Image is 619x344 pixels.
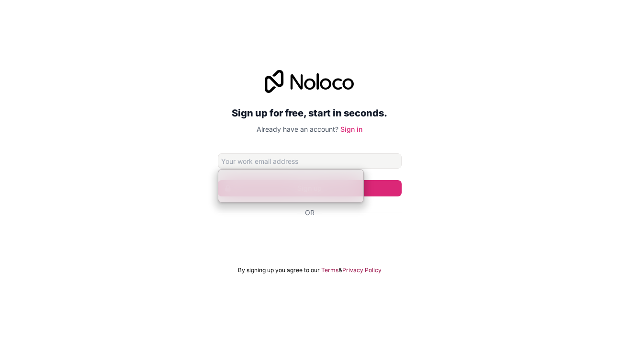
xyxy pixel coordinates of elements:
[342,266,382,274] a: Privacy Policy
[338,266,342,274] span: &
[321,266,338,274] a: Terms
[257,125,338,133] span: Already have an account?
[218,104,402,122] h2: Sign up for free, start in seconds.
[238,266,320,274] span: By signing up you agree to our
[305,208,315,218] span: Or
[340,125,362,133] a: Sign in
[213,228,406,249] iframe: Sign in with Google Button
[218,153,402,169] input: Email address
